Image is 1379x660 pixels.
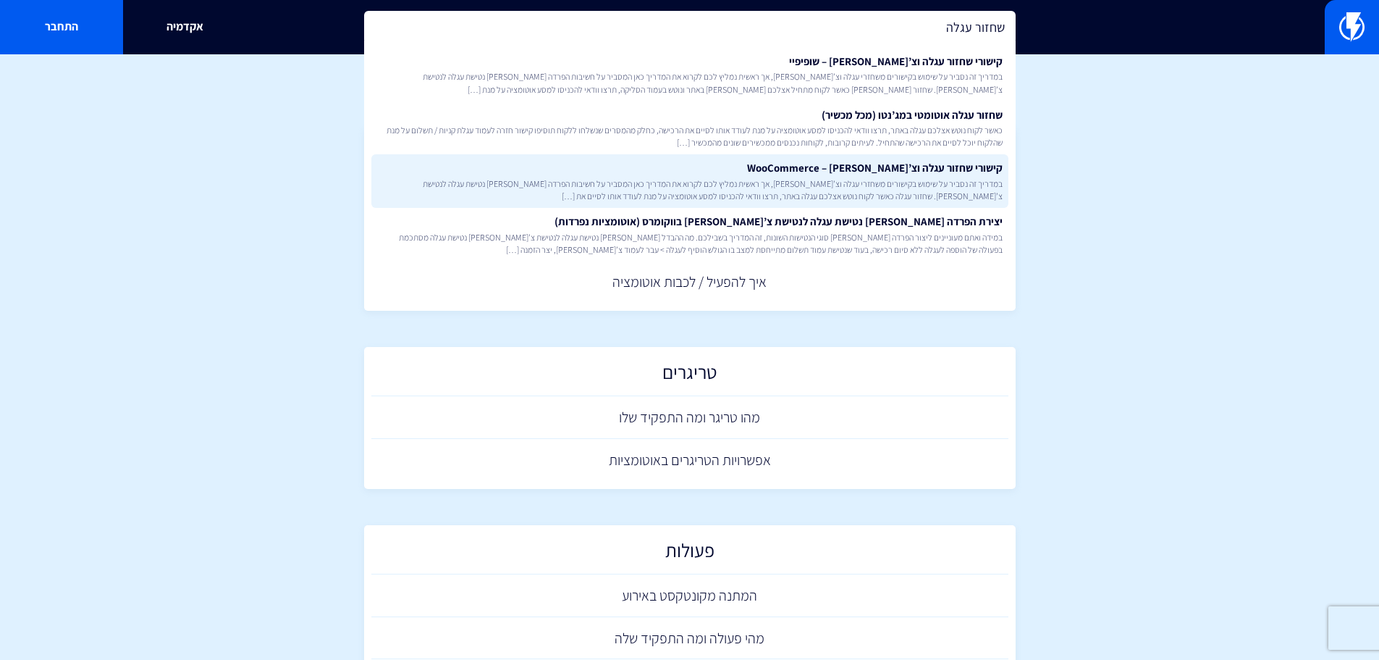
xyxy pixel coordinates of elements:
h2: פעולות [379,540,1001,568]
a: קישורי שחזור עגלה וצ’[PERSON_NAME] – WooCommerceבמדריך זה נסביר על שימוש בקישורים משחזרי עגלה וצ’... [371,154,1008,208]
span: במדריך זה נסביר על שימוש בקישורים משחזרי עגלה וצ’[PERSON_NAME], אך ראשית נמליץ לכם לקרוא את המדרי... [377,177,1003,202]
h2: טריגרים [379,362,1001,390]
a: מהו טריגר ומה התפקיד שלו [371,396,1008,439]
a: מהי פעולה ומה התפקיד שלה [371,617,1008,660]
a: טריגרים [371,354,1008,397]
input: חיפוש מהיר... [364,11,1016,44]
span: במדריך זה נסביר על שימוש בקישורים משחזרי עגלה וצ’[PERSON_NAME], אך ראשית נמליץ לכם לקרוא את המדרי... [377,70,1003,95]
a: המתנה מקונטקסט באירוע [371,575,1008,617]
span: כאשר לקוח נוטש אצלכם עגלה באתר, תרצו וודאי להכניסו למסע אוטומציה על מנת לעודד אותו לסיים את הרכיש... [377,124,1003,149]
span: במידה ואתם מעוניינים ליצור הפרדה [PERSON_NAME] סוגי הנטישות השונות, זה המדריך בשבילכם. מה ההבדל [... [377,231,1003,256]
a: יצירת הפרדה [PERSON_NAME] נטישת עגלה לנטישת צ’[PERSON_NAME] בווקומרס (אוטומציות נפרדות)במידה ואתם... [371,208,1008,262]
a: קישורי שחזור עגלה וצ’[PERSON_NAME] – שופיפייבמדריך זה נסביר על שימוש בקישורים משחזרי עגלה וצ’[PER... [371,48,1008,101]
a: שחזור עגלה אוטומטי במג’נטו (מכל מכשיר)כאשר לקוח נוטש אצלכם עגלה באתר, תרצו וודאי להכניסו למסע אוט... [371,101,1008,155]
a: פעולות [371,532,1008,575]
a: אפשרויות הטריגרים באוטומציות [371,439,1008,482]
a: איך להפעיל / לכבות אוטומציה [371,261,1008,304]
